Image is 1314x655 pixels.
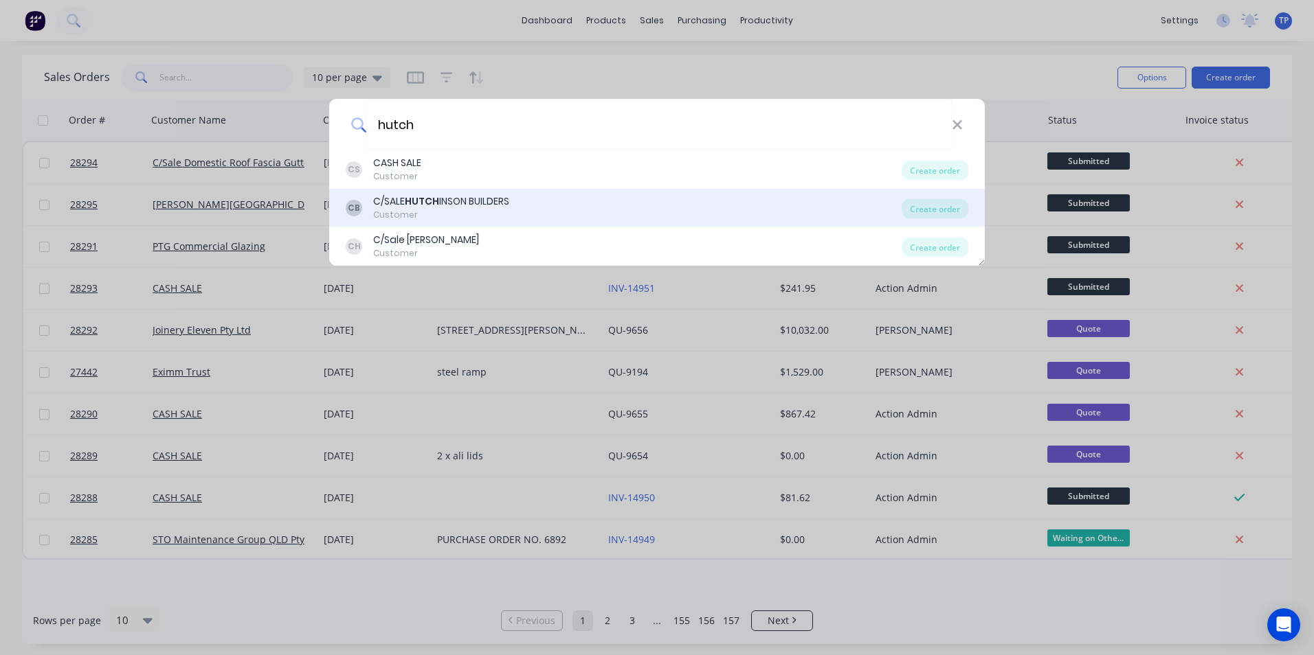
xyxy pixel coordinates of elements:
div: CASH SALE [373,156,421,170]
input: Enter a customer name to create a new order... [366,99,952,150]
div: CS [346,161,362,178]
div: Open Intercom Messenger [1267,608,1300,641]
b: HUTCH [405,194,439,208]
div: CH [346,238,362,255]
div: Customer [373,247,479,260]
div: Customer [373,209,509,221]
div: Create order [902,238,968,257]
div: Create order [902,161,968,180]
div: C/Sale [PERSON_NAME] [373,233,479,247]
div: Customer [373,170,421,183]
div: CB [346,200,362,216]
div: C/SALE INSON BUILDERS [373,194,509,209]
div: Create order [902,199,968,218]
